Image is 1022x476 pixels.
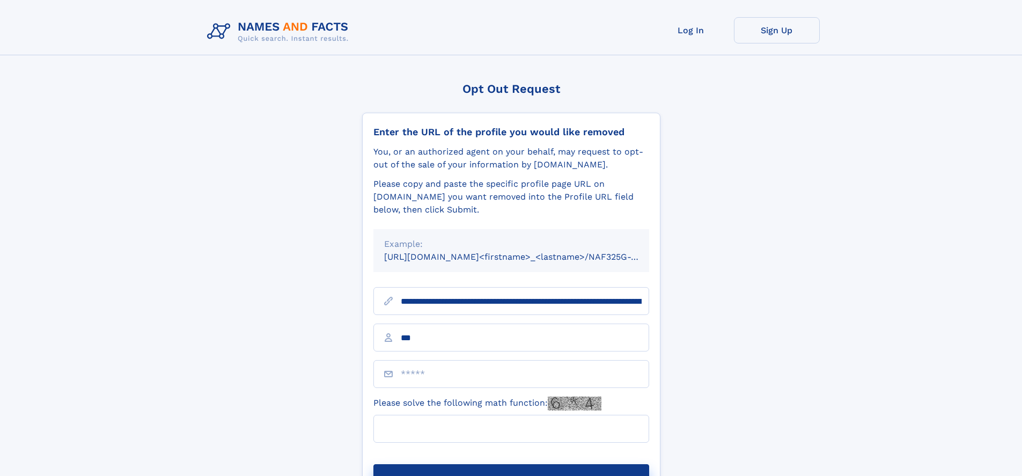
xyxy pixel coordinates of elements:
[734,17,820,43] a: Sign Up
[373,145,649,171] div: You, or an authorized agent on your behalf, may request to opt-out of the sale of your informatio...
[384,238,638,251] div: Example:
[373,126,649,138] div: Enter the URL of the profile you would like removed
[648,17,734,43] a: Log In
[384,252,670,262] small: [URL][DOMAIN_NAME]<firstname>_<lastname>/NAF325G-xxxxxxxx
[362,82,660,96] div: Opt Out Request
[373,178,649,216] div: Please copy and paste the specific profile page URL on [DOMAIN_NAME] you want removed into the Pr...
[203,17,357,46] img: Logo Names and Facts
[373,397,601,411] label: Please solve the following math function:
